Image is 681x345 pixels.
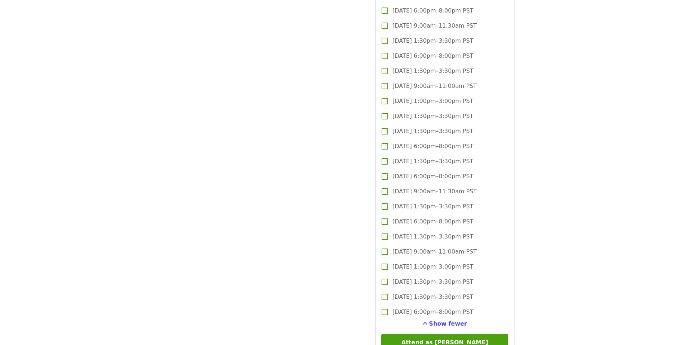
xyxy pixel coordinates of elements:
span: [DATE] 1:30pm–3:30pm PST [392,293,473,301]
span: [DATE] 9:00am–11:00am PST [392,82,477,90]
span: [DATE] 9:00am–11:00am PST [392,247,477,256]
span: [DATE] 6:00pm–8:00pm PST [392,6,473,15]
span: [DATE] 1:00pm–3:00pm PST [392,263,473,271]
span: [DATE] 1:30pm–3:30pm PST [392,112,473,120]
span: [DATE] 1:30pm–3:30pm PST [392,278,473,286]
span: [DATE] 1:00pm–3:00pm PST [392,97,473,105]
span: [DATE] 1:30pm–3:30pm PST [392,127,473,136]
span: [DATE] 6:00pm–8:00pm PST [392,142,473,151]
span: [DATE] 6:00pm–8:00pm PST [392,217,473,226]
span: [DATE] 6:00pm–8:00pm PST [392,52,473,60]
span: [DATE] 1:30pm–3:30pm PST [392,37,473,45]
span: [DATE] 1:30pm–3:30pm PST [392,67,473,75]
span: Show fewer [429,320,467,327]
span: [DATE] 9:00am–11:30am PST [392,22,477,30]
button: See more timeslots [423,320,467,328]
span: [DATE] 1:30pm–3:30pm PST [392,202,473,211]
span: [DATE] 1:30pm–3:30pm PST [392,157,473,166]
span: [DATE] 1:30pm–3:30pm PST [392,232,473,241]
span: [DATE] 6:00pm–8:00pm PST [392,172,473,181]
span: [DATE] 6:00pm–8:00pm PST [392,308,473,316]
span: [DATE] 9:00am–11:30am PST [392,187,477,196]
